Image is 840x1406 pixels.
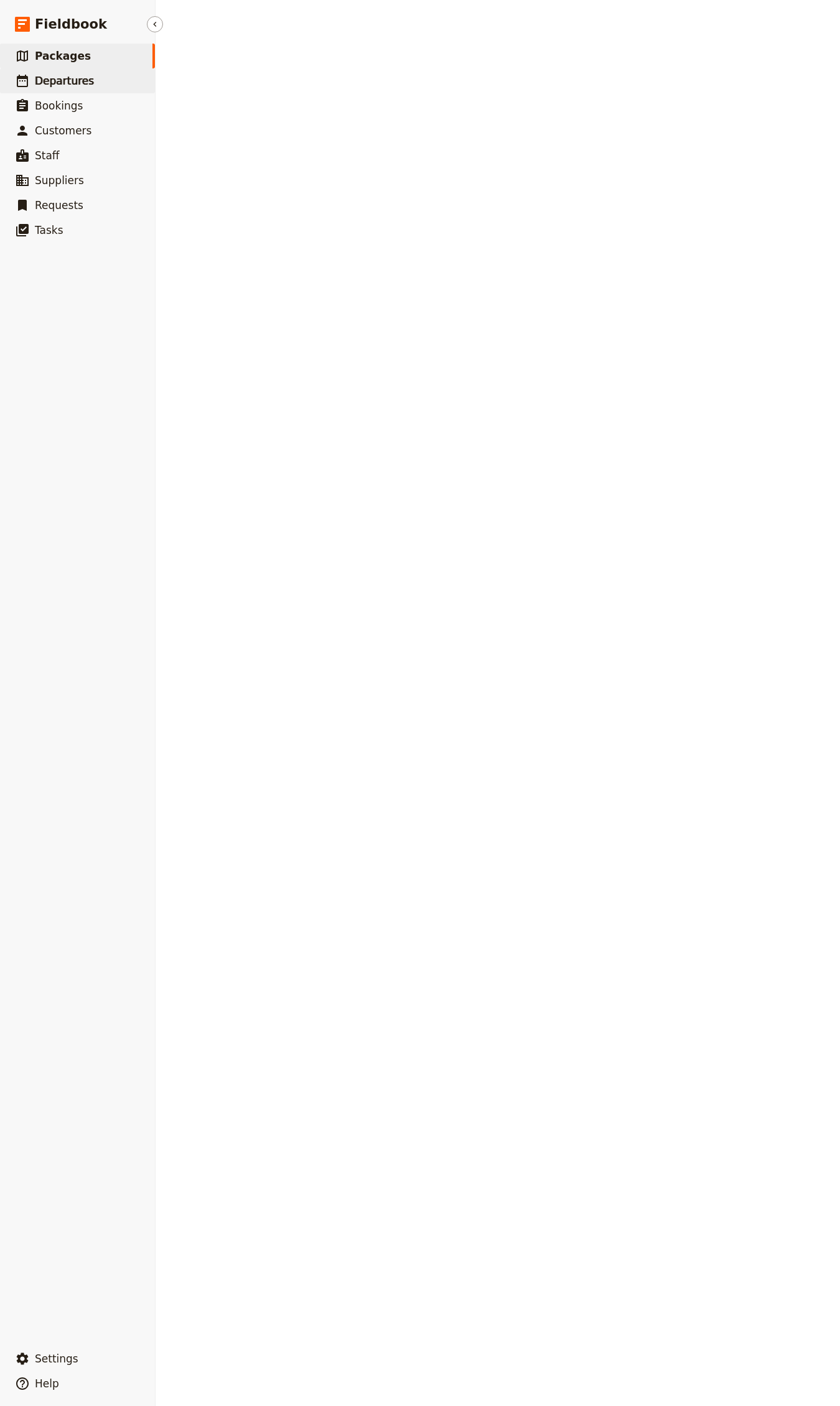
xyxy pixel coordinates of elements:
span: Departures [35,75,94,87]
span: Help [35,1377,59,1390]
span: Staff [35,149,60,162]
span: Settings [35,1352,78,1365]
span: Requests [35,199,83,212]
span: Packages [35,50,91,62]
button: Hide menu [147,16,163,32]
span: Customers [35,124,91,137]
span: Suppliers [35,174,84,187]
span: Fieldbook [35,15,107,34]
span: Tasks [35,224,63,236]
span: Bookings [35,100,83,112]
